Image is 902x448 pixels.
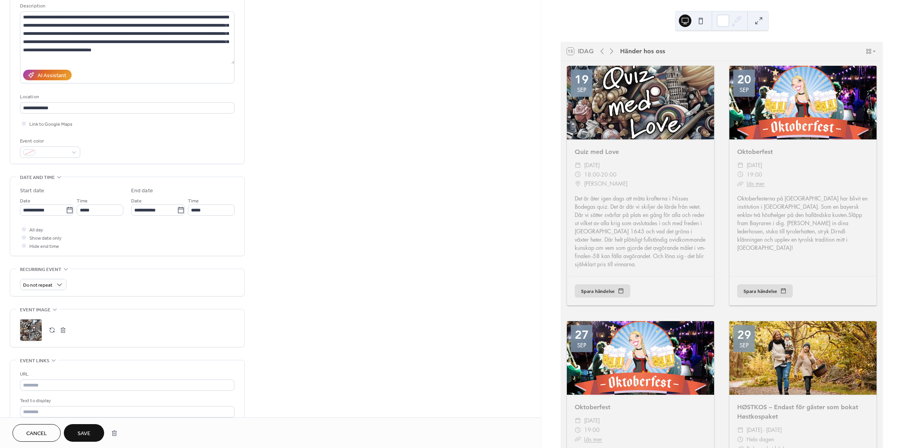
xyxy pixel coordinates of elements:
div: sep [740,342,749,348]
div: 27 [575,329,589,341]
span: Date [131,197,142,205]
div: ​ [575,179,581,188]
button: AI Assistant [23,70,72,80]
span: Link to Google Maps [29,120,72,128]
div: Quiz med Love [567,147,714,157]
a: Oktoberfest [575,403,610,411]
div: 20 [737,74,751,85]
span: 20:00 [601,170,617,179]
div: ​ [575,416,581,425]
span: [DATE] - [DATE] [747,425,782,435]
div: ​ [737,435,743,444]
span: Event image [20,306,51,314]
button: Spara händelse [575,284,630,298]
div: Description [20,2,233,10]
div: ​ [575,435,581,444]
div: ​ [575,170,581,179]
div: Event color [20,137,79,145]
span: Event links [20,357,49,365]
span: [DATE] [747,161,762,170]
div: Oktoberfesterna på [GEOGRAPHIC_DATA] har blivit en institution i [GEOGRAPHIC_DATA]. Som en bayers... [729,194,877,252]
div: sep [577,87,586,93]
span: Hela dagen [747,435,774,444]
a: Läs mer [584,435,602,443]
div: ​ [737,179,743,188]
span: Time [188,197,199,205]
span: 19:00 [584,425,600,435]
span: All day [29,226,43,234]
div: 29 [737,329,751,341]
span: Recurring event [20,266,61,274]
div: ​ [575,161,581,170]
span: Cancel [26,430,47,438]
button: Save [64,424,104,442]
div: ​ [737,425,743,435]
span: 18:00 [584,170,600,179]
span: [DATE] [584,161,600,170]
div: Händer hos oss [620,47,665,56]
button: Cancel [13,424,61,442]
span: [DATE] [584,416,600,425]
span: 19:00 [747,170,762,179]
div: Location [20,93,233,101]
div: URL [20,370,233,378]
div: ​ [737,170,743,179]
div: AI Assistant [38,72,66,80]
span: Date and time [20,173,55,182]
div: sep [577,342,586,348]
div: ; [20,319,42,341]
div: Text to display [20,397,233,405]
div: Start date [20,187,44,195]
div: 19 [575,74,589,85]
span: Save [78,430,90,438]
div: End date [131,187,153,195]
span: Date [20,197,31,205]
div: ​ [575,425,581,435]
span: Time [77,197,88,205]
button: Spara händelse [737,284,793,298]
div: ​ [737,161,743,170]
span: - [600,170,601,179]
a: Läs mer [747,180,765,187]
div: sep [740,87,749,93]
span: Hide end time [29,242,59,251]
a: HØSTKOS – Endast för gäster som bokat Høstkospaket [737,403,858,420]
span: [PERSON_NAME] [584,179,628,188]
div: Det är åter igen dags att mäta krafterna i Nisses Bodegas quiz. Det är där vi skiljer de lärde fr... [567,194,714,268]
a: Oktoberfest [737,148,773,155]
span: Show date only [29,234,61,242]
span: Do not repeat [23,281,52,290]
